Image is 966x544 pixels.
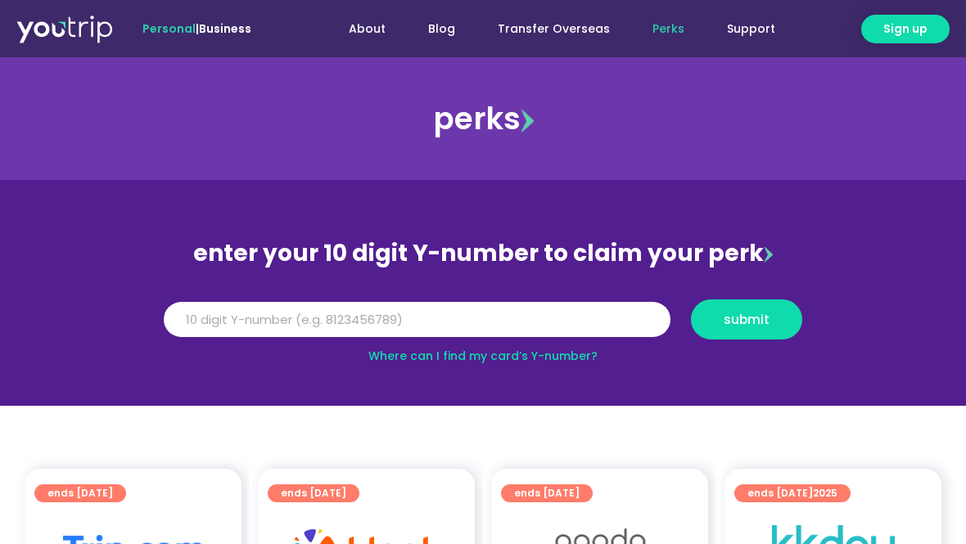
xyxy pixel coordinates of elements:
[296,14,797,44] nav: Menu
[747,484,837,502] span: ends [DATE]
[268,484,359,502] a: ends [DATE]
[156,232,810,275] div: enter your 10 digit Y-number to claim your perk
[514,484,580,502] span: ends [DATE]
[501,484,593,502] a: ends [DATE]
[724,313,770,326] span: submit
[734,484,851,502] a: ends [DATE]2025
[34,484,126,502] a: ends [DATE]
[706,14,797,44] a: Support
[476,14,631,44] a: Transfer Overseas
[199,20,251,37] a: Business
[142,20,251,37] span: |
[281,484,346,502] span: ends [DATE]
[407,14,476,44] a: Blog
[813,486,837,500] span: 2025
[631,14,706,44] a: Perks
[164,302,670,338] input: 10 digit Y-number (e.g. 8123456789)
[164,299,802,352] form: Y Number
[327,14,407,44] a: About
[883,20,928,38] span: Sign up
[368,348,598,364] a: Where can I find my card’s Y-number?
[142,20,196,37] span: Personal
[691,299,802,339] button: submit
[861,15,950,43] a: Sign up
[47,484,113,502] span: ends [DATE]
